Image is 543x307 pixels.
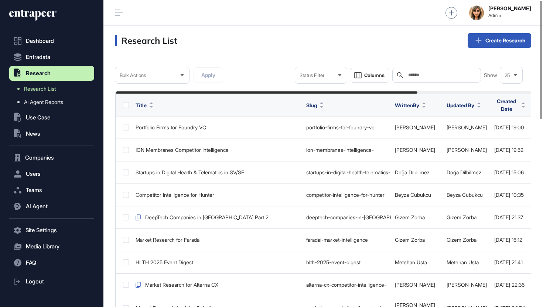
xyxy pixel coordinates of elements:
[469,6,484,20] img: admin-avatar
[306,147,387,153] div: ion-membranes-intelligence-
[26,244,59,250] span: Media Library
[494,237,525,243] div: [DATE] 16:12
[447,101,481,109] button: Updated By
[468,33,531,48] a: Create Research
[9,34,94,48] a: Dashboard
[447,282,487,288] a: [PERSON_NAME]
[136,125,299,130] div: Portfolio Firms for Foundry VC
[494,97,525,113] button: Created Date
[306,101,317,109] span: Slug
[9,50,94,64] button: Entradata
[395,214,425,220] a: Gizem Zorba
[494,97,519,113] span: Created Date
[24,99,63,105] span: AI Agent Reports
[494,259,525,265] div: [DATE] 21:41
[505,73,510,78] span: 25
[395,259,427,265] a: Metehan Usta
[447,237,477,243] a: Gizem Zorba
[484,72,497,78] span: Show
[447,124,487,130] a: [PERSON_NAME]
[136,101,153,109] button: Title
[9,150,94,165] button: Companies
[13,82,94,95] a: Research List
[488,13,531,18] span: Admin
[306,101,324,109] button: Slug
[488,6,531,11] strong: [PERSON_NAME]
[395,147,435,153] a: [PERSON_NAME]
[136,214,299,220] div: DeepTech Companies in [GEOGRAPHIC_DATA] Part 2
[9,199,94,214] button: AI Agent
[26,70,51,76] span: Research
[494,282,525,288] div: [DATE] 22:36
[395,101,426,109] button: WrittenBy
[395,101,419,109] span: WrittenBy
[24,86,56,92] span: Research List
[494,214,525,220] div: [DATE] 21:37
[26,203,48,209] span: AI Agent
[306,192,387,198] div: competitor-intelligence-for-hunter
[395,169,430,175] a: Doğa Dilbilmez
[136,237,299,243] div: Market Research for Faradai
[306,214,387,220] div: deeptech-companies-in-[GEOGRAPHIC_DATA]-part-2
[447,259,479,265] a: Metehan Usta
[300,73,324,78] span: Status Filter
[136,192,299,198] div: Competitor Intelligence for Hunter
[25,155,54,161] span: Companies
[9,110,94,125] button: Use Case
[26,260,36,266] span: FAQ
[395,237,425,243] a: Gizem Zorba
[26,115,50,121] span: Use Case
[350,68,389,83] button: Columns
[136,147,299,153] div: ION Membranes Competitor Intelligence
[494,125,525,130] div: [DATE] 19:00
[26,131,40,137] span: News
[447,101,474,109] span: Updated By
[364,73,385,78] span: Columns
[26,279,44,285] span: Logout
[9,183,94,198] button: Teams
[26,171,41,177] span: Users
[306,282,387,288] div: alterna-cx-competitor-intelligence-
[136,259,299,265] div: HLTH 2025 Event Digest
[13,95,94,109] a: AI Agent Reports
[306,237,387,243] div: faradai-market-intelligence
[395,124,435,130] a: [PERSON_NAME]
[26,54,50,60] span: Entradata
[9,126,94,141] button: News
[494,170,525,175] div: [DATE] 15:06
[25,227,57,233] span: Site Settings
[9,167,94,181] button: Users
[136,170,299,175] div: Startups in Digital Health & Telematics in SV/SF
[494,147,525,153] div: [DATE] 19:52
[447,214,477,220] a: Gizem Zorba
[120,73,146,78] span: Bulk Actions
[306,170,387,175] div: startups-in-digital-health-telematics-in-svsf
[306,259,387,265] div: hlth-2025-event-digest
[136,282,299,288] div: Market Research for Alterna CX
[447,147,487,153] a: [PERSON_NAME]
[26,38,54,44] span: Dashboard
[447,192,483,198] a: Beyza Cubukcu
[9,66,94,81] button: Research
[395,192,431,198] a: Beyza Cubukcu
[26,187,42,193] span: Teams
[9,255,94,270] button: FAQ
[9,223,94,238] button: Site Settings
[9,274,94,289] a: Logout
[136,101,147,109] span: Title
[395,282,435,288] a: [PERSON_NAME]
[9,239,94,254] button: Media Library
[115,35,177,46] h3: Research List
[306,125,387,130] div: portfolio-firms-for-foundry-vc
[494,192,525,198] div: [DATE] 10:35
[447,169,481,175] a: Doğa Dilbilmez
